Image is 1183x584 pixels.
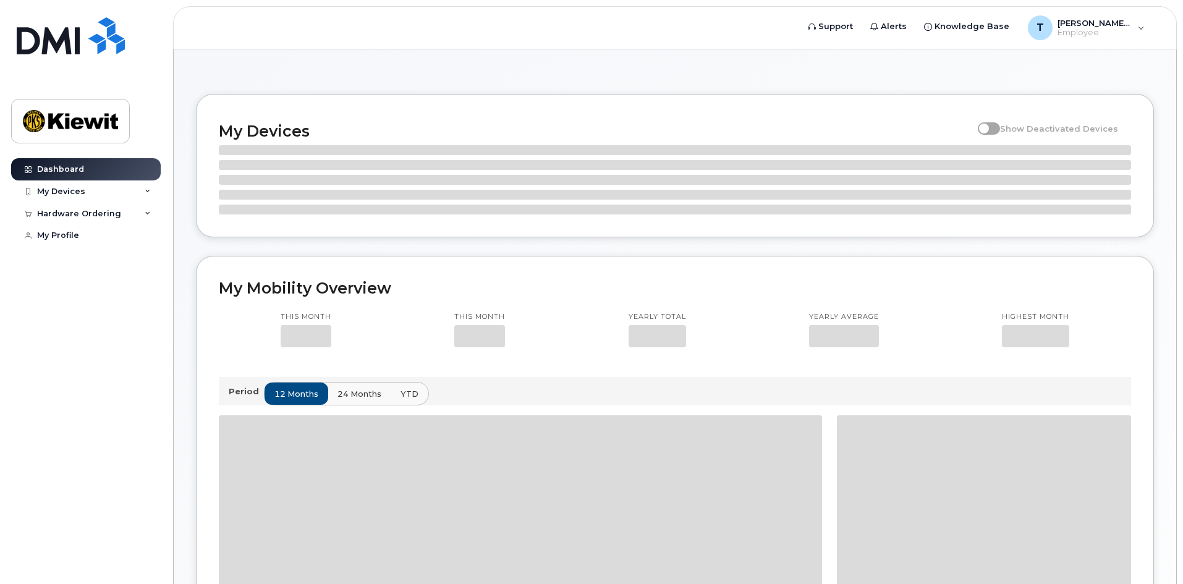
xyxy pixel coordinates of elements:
[809,312,879,322] p: Yearly average
[219,122,972,140] h2: My Devices
[1000,124,1118,133] span: Show Deactivated Devices
[281,312,331,322] p: This month
[629,312,686,322] p: Yearly total
[401,388,418,400] span: YTD
[1002,312,1069,322] p: Highest month
[454,312,505,322] p: This month
[978,117,988,127] input: Show Deactivated Devices
[229,386,264,397] p: Period
[219,279,1131,297] h2: My Mobility Overview
[337,388,381,400] span: 24 months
